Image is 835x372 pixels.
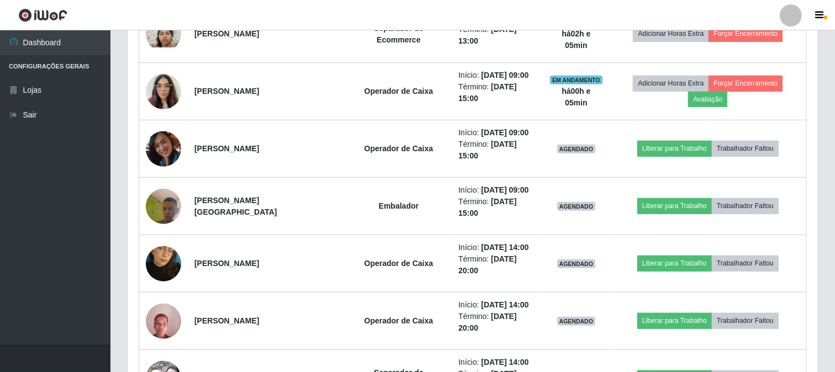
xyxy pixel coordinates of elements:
[712,141,779,156] button: Trabalhador Faltou
[364,316,434,325] strong: Operador de Caixa
[709,26,783,41] button: Forçar Encerramento
[194,316,259,325] strong: [PERSON_NAME]
[194,87,259,95] strong: [PERSON_NAME]
[637,198,712,214] button: Liberar para Trabalho
[458,299,536,311] li: Início:
[458,24,536,47] li: Término:
[364,144,434,153] strong: Operador de Caixa
[458,81,536,104] li: Término:
[146,21,181,47] img: 1756822217860.jpeg
[146,68,181,115] img: 1743385442240.jpeg
[364,259,434,268] strong: Operador de Caixa
[374,24,423,44] strong: Separador de Ecommerce
[709,76,783,91] button: Forçar Encerramento
[364,87,434,95] strong: Operador de Caixa
[458,253,536,277] li: Término:
[146,232,181,295] img: 1755557460272.jpeg
[458,242,536,253] li: Início:
[481,185,529,194] time: [DATE] 09:00
[481,128,529,137] time: [DATE] 09:00
[18,8,67,22] img: CoreUI Logo
[633,76,709,91] button: Adicionar Horas Extra
[146,297,181,344] img: 1748286329941.jpeg
[688,92,727,107] button: Avaliação
[458,127,536,139] li: Início:
[458,70,536,81] li: Início:
[194,196,277,216] strong: [PERSON_NAME][GEOGRAPHIC_DATA]
[194,259,259,268] strong: [PERSON_NAME]
[562,87,590,107] strong: há 00 h e 05 min
[481,358,529,366] time: [DATE] 14:00
[458,196,536,219] li: Término:
[481,243,529,252] time: [DATE] 14:00
[712,313,779,328] button: Trabalhador Faltou
[557,145,596,153] span: AGENDADO
[637,313,712,328] button: Liberar para Trabalho
[458,311,536,334] li: Término:
[458,184,536,196] li: Início:
[637,141,712,156] button: Liberar para Trabalho
[712,256,779,271] button: Trabalhador Faltou
[637,256,712,271] button: Liberar para Trabalho
[633,26,709,41] button: Adicionar Horas Extra
[458,139,536,162] li: Término:
[146,124,181,173] img: 1743337822537.jpeg
[458,357,536,368] li: Início:
[557,202,596,211] span: AGENDADO
[557,317,596,326] span: AGENDADO
[194,29,259,38] strong: [PERSON_NAME]
[481,71,529,79] time: [DATE] 09:00
[194,144,259,153] strong: [PERSON_NAME]
[481,300,529,309] time: [DATE] 14:00
[550,76,603,84] span: EM ANDAMENTO
[146,167,181,246] img: 1742995896135.jpeg
[712,198,779,214] button: Trabalhador Faltou
[379,201,419,210] strong: Embalador
[557,259,596,268] span: AGENDADO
